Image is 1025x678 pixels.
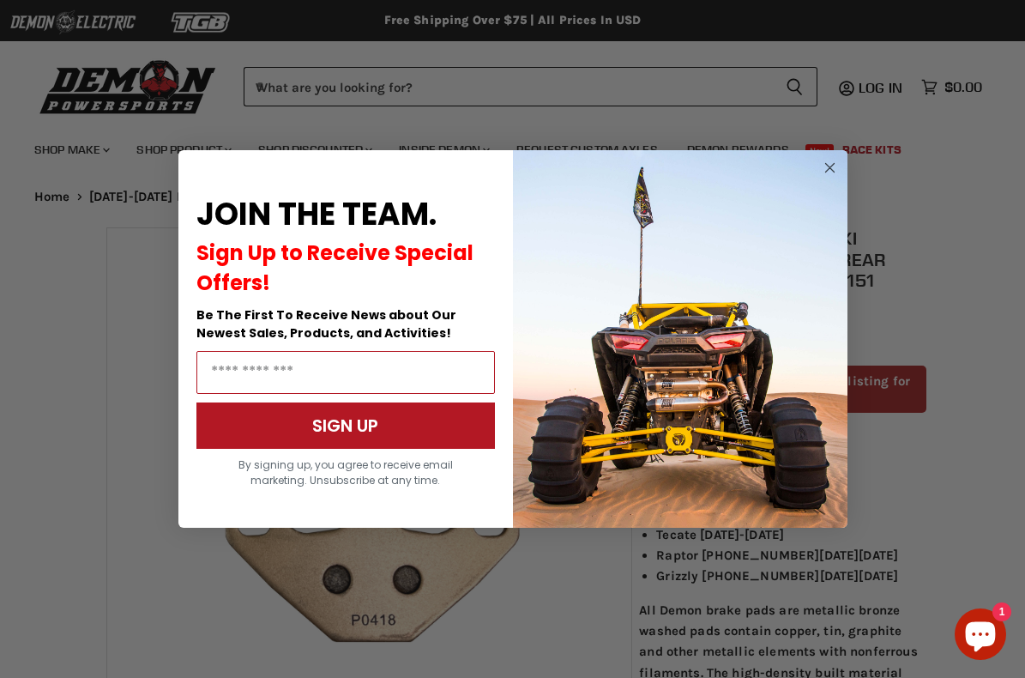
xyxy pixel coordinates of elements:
button: Close dialog [819,157,841,179]
img: a9095488-b6e7-41ba-879d-588abfab540b.jpeg [513,150,847,528]
inbox-online-store-chat: Shopify online store chat [950,608,1011,664]
input: Email Address [196,351,495,394]
span: Be The First To Receive News about Our Newest Sales, Products, and Activities! [196,306,456,342]
span: By signing up, you agree to receive email marketing. Unsubscribe at any time. [238,457,453,487]
button: SIGN UP [196,403,495,449]
span: Sign Up to Receive Special Offers! [196,239,473,297]
span: JOIN THE TEAM. [196,192,437,236]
